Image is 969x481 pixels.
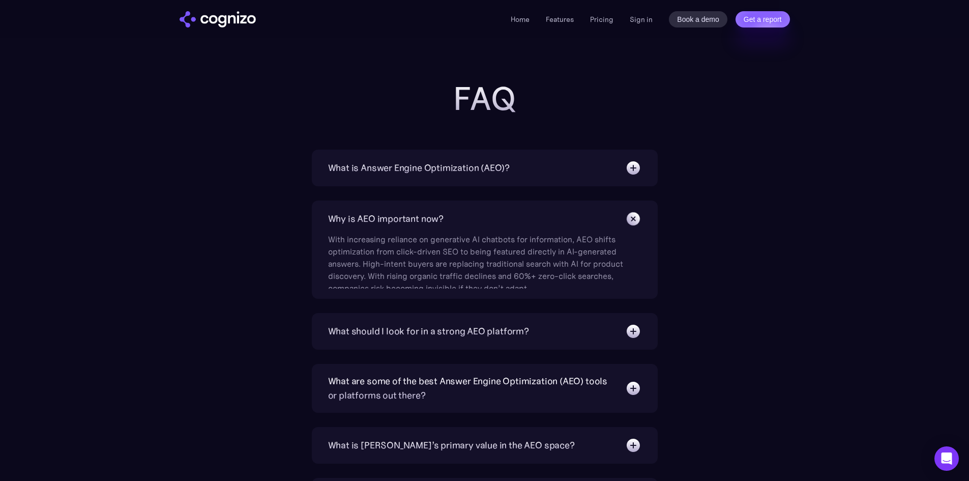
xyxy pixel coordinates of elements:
a: Sign in [630,13,653,25]
a: Pricing [590,15,613,24]
a: home [180,11,256,27]
div: Open Intercom Messenger [934,446,959,471]
div: What is Answer Engine Optimization (AEO)? [328,161,510,175]
a: Get a report [736,11,790,27]
h2: FAQ [281,80,688,117]
div: With increasing reliance on generative AI chatbots for information, AEO shifts optimization from ... [328,227,623,294]
img: cognizo logo [180,11,256,27]
a: Features [546,15,574,24]
div: What are some of the best Answer Engine Optimization (AEO) tools or platforms out there? [328,374,615,403]
a: Book a demo [669,11,727,27]
div: What is [PERSON_NAME]’s primary value in the AEO space? [328,438,575,452]
div: What should I look for in a strong AEO platform? [328,324,529,338]
div: Why is AEO important now? [328,212,444,226]
a: Home [511,15,530,24]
